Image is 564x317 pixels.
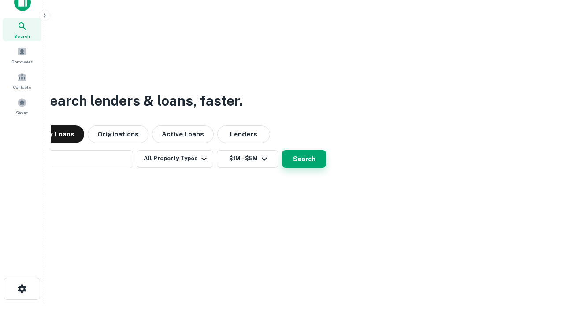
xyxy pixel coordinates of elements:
[3,94,41,118] a: Saved
[88,125,148,143] button: Originations
[3,43,41,67] a: Borrowers
[3,18,41,41] a: Search
[137,150,213,168] button: All Property Types
[152,125,214,143] button: Active Loans
[520,247,564,289] iframe: Chat Widget
[282,150,326,168] button: Search
[3,69,41,92] a: Contacts
[11,58,33,65] span: Borrowers
[217,125,270,143] button: Lenders
[13,84,31,91] span: Contacts
[14,33,30,40] span: Search
[40,90,243,111] h3: Search lenders & loans, faster.
[16,109,29,116] span: Saved
[217,150,278,168] button: $1M - $5M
